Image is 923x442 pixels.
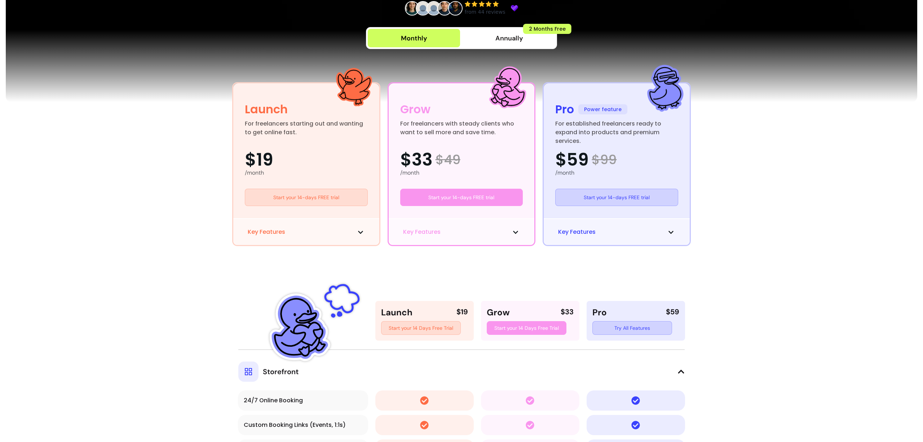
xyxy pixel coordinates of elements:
a: Start your 14 Days Free Trial [487,321,566,335]
span: Key Features [248,228,285,236]
button: Key Features [558,228,675,236]
div: Pro [555,101,574,118]
a: Try All Features [592,321,672,335]
div: For freelancers starting out and wanting to get online fast. [245,119,368,137]
div: Pro [592,307,607,318]
span: Key Features [403,228,441,236]
div: For established freelancers ready to expand into products and premium services. [555,119,678,137]
div: /month [555,169,678,177]
div: $59 [666,307,679,318]
div: Monthly [401,33,427,43]
div: $ 19 [456,307,468,318]
div: /month [400,169,523,177]
div: 24/7 Online Booking [244,396,362,405]
a: Start your 14-days FREE trial [400,189,523,206]
div: /month [245,169,368,177]
span: $59 [555,151,589,169]
div: $ 33 [561,307,574,318]
a: Start your 14 Days Free Trial [381,321,461,335]
a: Start your 14-days FREE trial [245,189,368,206]
span: $ 99 [592,153,617,167]
a: Start your 14-days FREE trial [555,189,678,206]
img: Fluum Duck sticker [270,277,360,368]
div: Launch [245,101,288,118]
span: Annually [495,33,523,43]
button: Key Features [248,228,365,236]
div: Launch [381,307,412,318]
div: Custom Booking Links (Events, 1:1s) [244,421,362,429]
span: $19 [245,151,273,169]
span: Storefront [263,367,299,377]
div: Grow [400,101,430,118]
span: 2 Months Free [523,24,571,34]
button: Storefront [238,349,685,382]
span: $33 [400,151,433,169]
span: Key Features [558,228,596,236]
div: For freelancers with steady clients who want to sell more and save time. [400,119,523,137]
div: Grow [487,307,510,318]
span: Power feature [578,104,627,114]
span: $ 49 [436,153,460,167]
button: Key Features [403,228,520,236]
